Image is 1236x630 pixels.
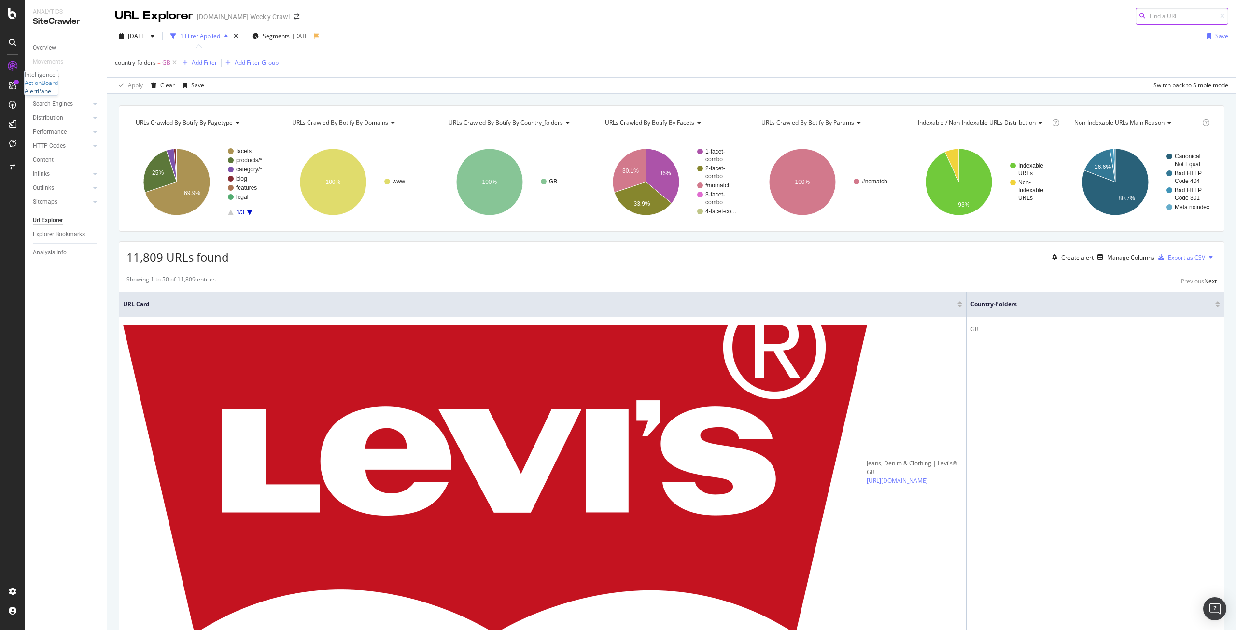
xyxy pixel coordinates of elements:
[1095,164,1111,170] text: 16.6%
[33,215,100,225] a: Url Explorer
[909,140,1060,224] svg: A chart.
[1175,187,1202,194] text: Bad HTTP
[1175,170,1202,177] text: Bad HTTP
[1181,277,1204,285] div: Previous
[596,140,747,224] div: A chart.
[33,141,90,151] a: HTTP Codes
[752,140,904,224] svg: A chart.
[33,248,100,258] a: Analysis Info
[1074,118,1165,126] span: Non-Indexable URLs Main Reason
[236,184,257,191] text: features
[236,157,262,164] text: products/*
[192,58,217,67] div: Add Filter
[603,115,739,130] h4: URLs Crawled By Botify By facets
[918,118,1036,126] span: Indexable / Non-Indexable URLs distribution
[1181,275,1204,287] button: Previous
[292,118,388,126] span: URLs Crawled By Botify By domains
[25,87,53,95] a: AlertPanel
[236,194,248,200] text: legal
[134,115,269,130] h4: URLs Crawled By Botify By pagetype
[33,99,90,109] a: Search Engines
[1175,195,1200,201] text: Code 301
[33,57,63,67] div: Movements
[633,200,650,207] text: 33.9%
[128,32,147,40] span: 2023 Sep. 29th
[1094,252,1154,263] button: Manage Columns
[136,118,233,126] span: URLs Crawled By Botify By pagetype
[958,201,969,208] text: 93%
[33,71,100,81] a: Segments
[867,459,962,476] div: Jeans, Denim & Clothing | Levi's® GB
[1150,78,1228,93] button: Switch back to Simple mode
[248,28,314,44] button: Segments[DATE]
[1204,275,1217,287] button: Next
[1153,81,1228,89] div: Switch back to Simple mode
[33,197,57,207] div: Sitemaps
[33,141,66,151] div: HTTP Codes
[191,81,204,89] div: Save
[622,168,639,174] text: 30.1%
[705,191,725,198] text: 3-facet-
[605,118,694,126] span: URLs Crawled By Botify By facets
[1215,32,1228,40] div: Save
[705,173,723,180] text: combo
[152,169,164,176] text: 25%
[1018,162,1043,169] text: Indexable
[128,81,143,89] div: Apply
[236,175,247,182] text: blog
[162,56,170,70] span: GB
[659,170,671,177] text: 36%
[1048,250,1094,265] button: Create alert
[25,70,58,79] div: Intelligence
[33,169,90,179] a: Inlinks
[1203,28,1228,44] button: Save
[1065,140,1217,224] svg: A chart.
[33,215,63,225] div: Url Explorer
[1175,178,1200,184] text: Code 404
[33,229,100,239] a: Explorer Bookmarks
[1118,195,1135,202] text: 80.7%
[1175,153,1200,160] text: Canonical
[862,178,887,185] text: #nomatch
[549,178,557,185] text: GB
[705,199,723,206] text: combo
[126,140,278,224] svg: A chart.
[222,57,279,69] button: Add Filter Group
[115,78,143,93] button: Apply
[180,32,220,40] div: 1 Filter Applied
[25,79,58,87] div: ActionBoard
[33,197,90,207] a: Sitemaps
[392,178,405,185] text: www
[33,113,90,123] a: Distribution
[439,140,591,224] div: A chart.
[33,155,54,165] div: Content
[482,179,497,185] text: 100%
[1018,179,1031,186] text: Non-
[283,140,435,224] svg: A chart.
[449,118,563,126] span: URLs Crawled By Botify By country_folders
[1154,250,1205,265] button: Export as CSV
[236,209,244,216] text: 1/3
[33,113,63,123] div: Distribution
[705,208,737,215] text: 4-facet-co…
[1061,253,1094,262] div: Create alert
[1107,253,1154,262] div: Manage Columns
[759,115,895,130] h4: URLs Crawled By Botify By params
[179,78,204,93] button: Save
[123,300,955,308] span: URL Card
[1136,8,1228,25] input: Find a URL
[33,183,90,193] a: Outlinks
[916,115,1050,130] h4: Indexable / Non-Indexable URLs Distribution
[705,156,723,163] text: combo
[33,155,100,165] a: Content
[33,248,67,258] div: Analysis Info
[33,229,85,239] div: Explorer Bookmarks
[157,58,161,67] span: =
[236,148,252,154] text: facets
[1018,170,1033,177] text: URLs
